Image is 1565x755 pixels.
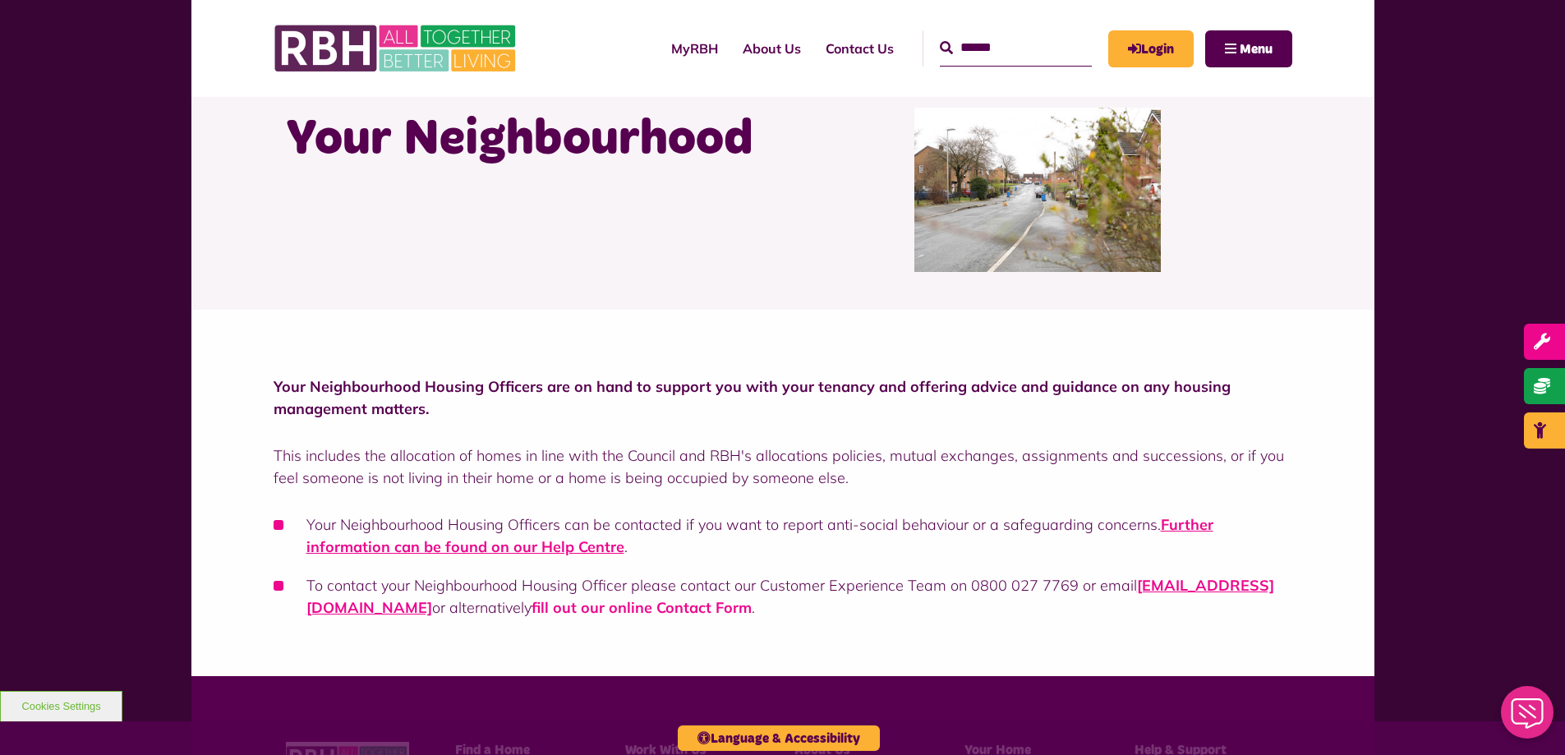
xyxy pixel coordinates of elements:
a: Contact Us [813,26,906,71]
p: This includes the allocation of homes in line with the Council and RBH's allocations policies, mu... [274,444,1292,489]
input: Search [940,30,1092,66]
li: To contact your Neighbourhood Housing Officer please contact our Customer Experience Team on 0800... [274,574,1292,619]
img: RBH [274,16,520,81]
a: fill out our online Contact Form - open in a new tab [532,598,752,617]
button: Language & Accessibility [678,725,880,751]
iframe: Netcall Web Assistant for live chat [1491,681,1565,755]
img: SAZMEDIA RBH 22FEB24 79 [914,108,1161,272]
button: Navigation [1205,30,1292,67]
a: About Us [730,26,813,71]
strong: Your Neighbourhood Housing Officers are on hand to support you with your tenancy and offering adv... [274,377,1231,418]
li: Your Neighbourhood Housing Officers can be contacted if you want to report anti-social behaviour ... [274,513,1292,558]
a: MyRBH [659,26,730,71]
h1: Your Neighbourhood [286,108,771,172]
a: Further information can be found on our Help Centre - open in a new tab [306,515,1213,556]
span: Menu [1240,43,1273,56]
a: MyRBH [1108,30,1194,67]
